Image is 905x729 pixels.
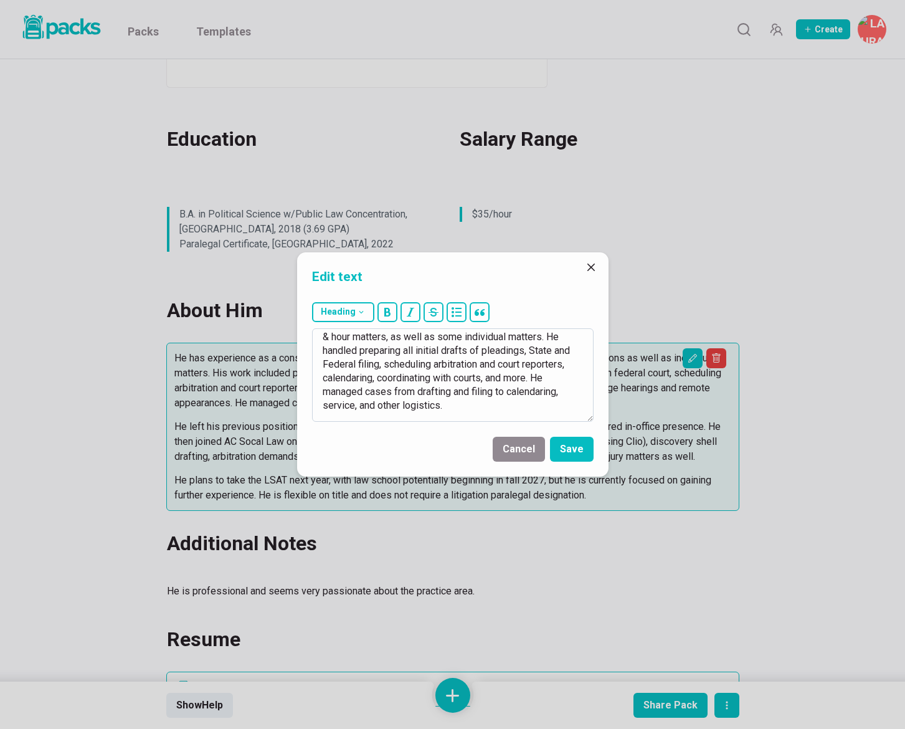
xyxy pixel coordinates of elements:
[581,257,601,277] button: Close
[550,437,594,462] button: Save
[377,302,397,322] button: bold
[470,302,490,322] button: block quote
[447,302,467,322] button: bullet
[493,437,545,462] button: Cancel
[400,302,420,322] button: italic
[424,302,443,322] button: strikethrough
[312,328,594,422] textarea: He was a paralegal at Consumer and Employment Lawyers for 2 years, supporting two attorneys is cl...
[297,252,609,297] header: Edit text
[312,302,374,322] button: Heading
